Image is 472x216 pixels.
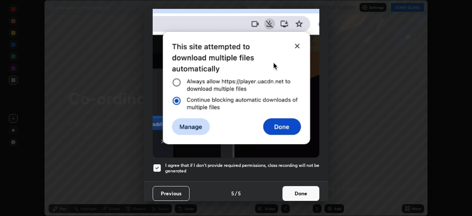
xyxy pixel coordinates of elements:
button: Done [282,186,319,201]
h5: I agree that if I don't provide required permissions, class recording will not be generated [165,162,319,174]
h4: 5 [231,189,234,197]
h4: / [235,189,237,197]
h4: 5 [238,189,241,197]
button: Previous [153,186,190,201]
